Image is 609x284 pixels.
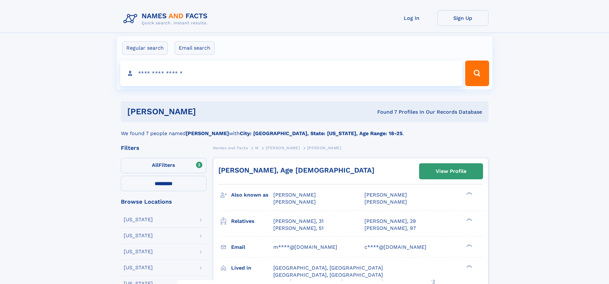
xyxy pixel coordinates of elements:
[120,61,463,86] input: search input
[364,199,407,205] span: [PERSON_NAME]
[273,218,324,225] a: [PERSON_NAME], 31
[124,265,153,270] div: [US_STATE]
[218,166,374,174] a: [PERSON_NAME], Age [DEMOGRAPHIC_DATA]
[266,146,300,150] span: [PERSON_NAME]
[465,61,489,86] button: Search Button
[436,164,466,179] div: View Profile
[465,243,472,247] div: ❯
[273,199,316,205] span: [PERSON_NAME]
[231,216,273,227] h3: Relatives
[364,192,407,198] span: [PERSON_NAME]
[240,130,402,136] b: City: [GEOGRAPHIC_DATA], State: [US_STATE], Age Range: 18-25
[231,242,273,253] h3: Email
[273,265,383,271] span: [GEOGRAPHIC_DATA], [GEOGRAPHIC_DATA]
[386,10,437,26] a: Log In
[437,10,488,26] a: Sign Up
[286,109,482,116] div: Found 7 Profiles In Our Records Database
[255,146,259,150] span: M
[124,217,153,222] div: [US_STATE]
[121,122,488,137] div: We found 7 people named with .
[122,41,168,55] label: Regular search
[465,264,472,268] div: ❯
[465,191,472,196] div: ❯
[186,130,229,136] b: [PERSON_NAME]
[121,199,207,205] div: Browse Locations
[273,272,383,278] span: [GEOGRAPHIC_DATA], [GEOGRAPHIC_DATA]
[175,41,215,55] label: Email search
[127,108,287,116] h1: [PERSON_NAME]
[273,225,324,232] a: [PERSON_NAME], 51
[152,162,159,168] span: All
[419,164,483,179] a: View Profile
[307,146,341,150] span: [PERSON_NAME]
[465,217,472,222] div: ❯
[231,190,273,200] h3: Also known as
[364,218,416,225] a: [PERSON_NAME], 29
[266,144,300,152] a: [PERSON_NAME]
[213,144,248,152] a: Names and Facts
[273,192,316,198] span: [PERSON_NAME]
[124,249,153,254] div: [US_STATE]
[121,145,207,151] div: Filters
[231,263,273,273] h3: Lived in
[255,144,259,152] a: M
[124,233,153,238] div: [US_STATE]
[121,10,213,28] img: Logo Names and Facts
[121,158,207,173] label: Filters
[364,225,416,232] a: [PERSON_NAME], 97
